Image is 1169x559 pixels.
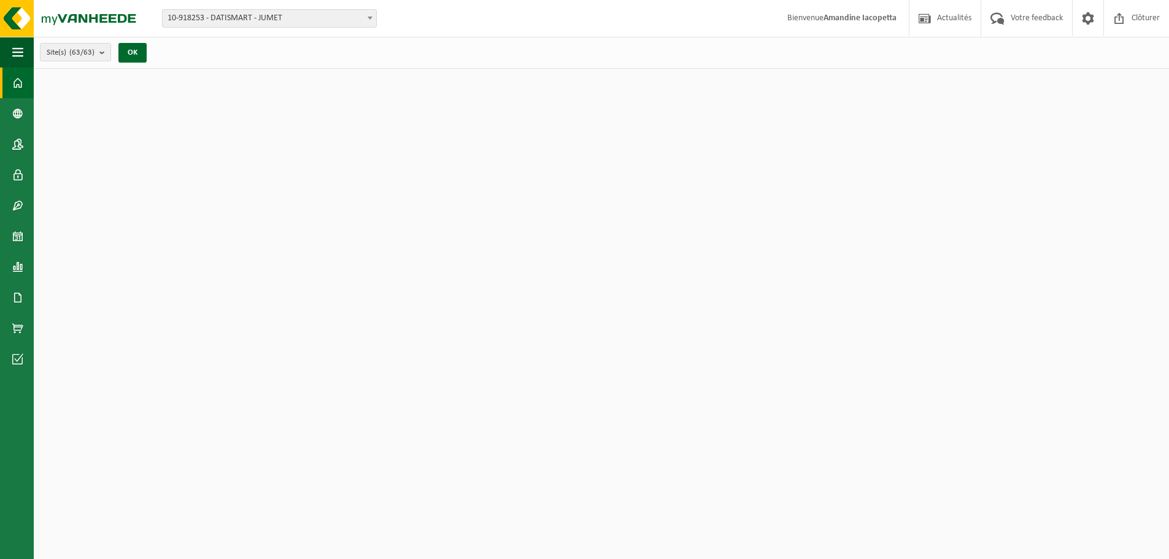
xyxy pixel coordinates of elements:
[69,48,95,56] count: (63/63)
[40,43,111,61] button: Site(s)(63/63)
[162,9,377,28] span: 10-918253 - DATISMART - JUMET
[47,44,95,62] span: Site(s)
[824,13,897,23] strong: Amandine Iacopetta
[163,10,376,27] span: 10-918253 - DATISMART - JUMET
[118,43,147,63] button: OK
